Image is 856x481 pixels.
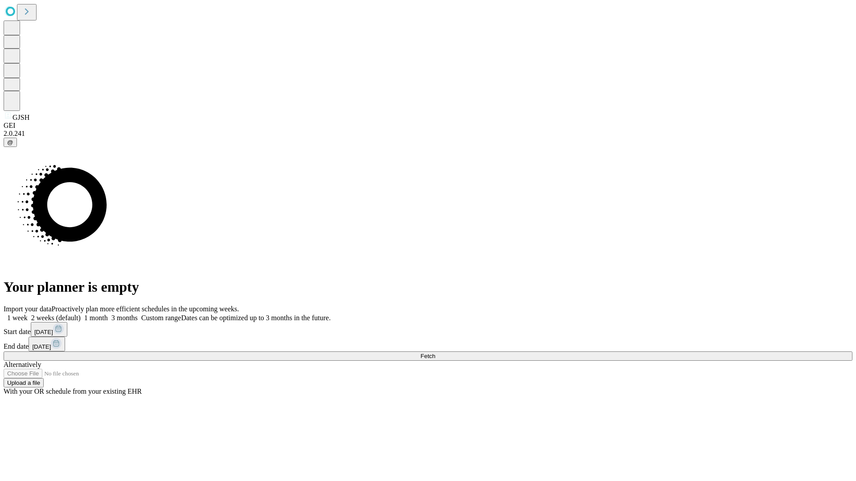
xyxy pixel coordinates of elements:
button: [DATE] [31,322,67,337]
span: 1 month [84,314,108,322]
div: Start date [4,322,852,337]
h1: Your planner is empty [4,279,852,295]
span: 3 months [111,314,138,322]
span: 2 weeks (default) [31,314,81,322]
span: Import your data [4,305,52,313]
div: 2.0.241 [4,130,852,138]
span: Alternatively [4,361,41,368]
span: [DATE] [32,343,51,350]
button: Fetch [4,351,852,361]
div: GEI [4,122,852,130]
span: With your OR schedule from your existing EHR [4,387,142,395]
span: Fetch [420,353,435,359]
span: [DATE] [34,329,53,335]
span: GJSH [12,114,29,121]
button: @ [4,138,17,147]
button: [DATE] [29,337,65,351]
div: End date [4,337,852,351]
span: @ [7,139,13,146]
span: Proactively plan more efficient schedules in the upcoming weeks. [52,305,239,313]
button: Upload a file [4,378,44,387]
span: 1 week [7,314,28,322]
span: Dates can be optimized up to 3 months in the future. [181,314,330,322]
span: Custom range [141,314,181,322]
